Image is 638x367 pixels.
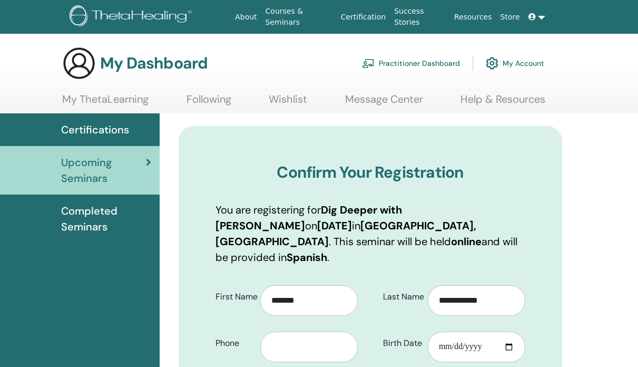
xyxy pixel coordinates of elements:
[61,203,151,235] span: Completed Seminars
[62,46,96,80] img: generic-user-icon.jpg
[486,54,498,72] img: cog.svg
[187,93,231,113] a: Following
[208,333,260,353] label: Phone
[287,250,327,264] b: Spanish
[61,122,129,138] span: Certifications
[208,287,260,307] label: First Name
[450,7,496,27] a: Resources
[390,2,450,32] a: Success Stories
[337,7,390,27] a: Certification
[362,59,375,68] img: chalkboard-teacher.svg
[460,93,545,113] a: Help & Resources
[261,2,337,32] a: Courses & Seminars
[215,163,525,182] h3: Confirm Your Registration
[100,54,208,73] h3: My Dashboard
[317,219,352,233] b: [DATE]
[269,93,307,113] a: Wishlist
[362,52,460,75] a: Practitioner Dashboard
[231,7,261,27] a: About
[486,52,544,75] a: My Account
[215,202,525,265] p: You are registering for on in . This seminar will be held and will be provided in .
[345,93,423,113] a: Message Center
[451,235,482,248] b: online
[62,93,149,113] a: My ThetaLearning
[375,287,428,307] label: Last Name
[496,7,524,27] a: Store
[61,154,146,186] span: Upcoming Seminars
[70,5,195,29] img: logo.png
[375,333,428,353] label: Birth Date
